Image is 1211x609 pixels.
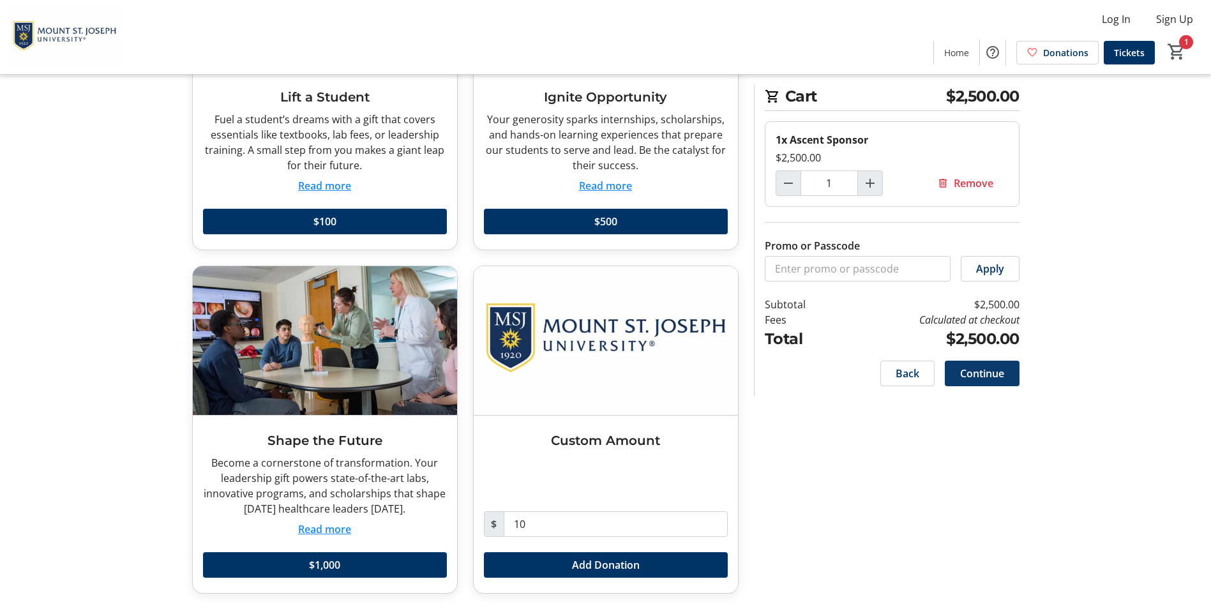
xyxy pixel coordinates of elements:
[776,150,1009,165] div: $2,500.00
[203,431,447,450] h3: Shape the Future
[980,40,1005,65] button: Help
[1165,40,1188,63] button: Cart
[1104,41,1155,64] a: Tickets
[960,366,1004,381] span: Continue
[203,87,447,107] h3: Lift a Student
[1092,9,1141,29] button: Log In
[944,46,969,59] span: Home
[504,511,728,537] input: Donation Amount
[484,209,728,234] button: $500
[838,312,1019,327] td: Calculated at checkout
[203,209,447,234] button: $100
[484,112,728,173] div: Your generosity sparks internships, scholarships, and hands-on learning experiences that prepare ...
[8,5,121,69] img: Mount St. Joseph University's Logo
[776,171,801,195] button: Decrement by one
[1156,11,1193,27] span: Sign Up
[484,552,728,578] button: Add Donation
[976,261,1004,276] span: Apply
[203,455,447,516] div: Become a cornerstone of transformation. Your leadership gift powers state-of-the-art labs, innova...
[954,176,993,191] span: Remove
[594,214,617,229] span: $500
[858,171,882,195] button: Increment by one
[474,266,738,415] img: Custom Amount
[765,85,1019,111] h2: Cart
[309,557,340,573] span: $1,000
[579,178,632,193] button: Read more
[1146,9,1203,29] button: Sign Up
[765,256,951,282] input: Enter promo or passcode
[838,327,1019,350] td: $2,500.00
[1016,41,1099,64] a: Donations
[203,112,447,173] div: Fuel a student’s dreams with a gift that covers essentials like textbooks, lab fees, or leadershi...
[484,431,728,450] h3: Custom Amount
[1114,46,1145,59] span: Tickets
[838,297,1019,312] td: $2,500.00
[203,552,447,578] button: $1,000
[484,511,504,537] span: $
[765,312,839,327] td: Fees
[1043,46,1088,59] span: Donations
[572,557,640,573] span: Add Donation
[313,214,336,229] span: $100
[801,170,858,196] input: Ascent Sponsor Quantity
[193,266,457,415] img: Shape the Future
[484,87,728,107] h3: Ignite Opportunity
[765,327,839,350] td: Total
[298,178,351,193] button: Read more
[945,361,1019,386] button: Continue
[880,361,935,386] button: Back
[896,366,919,381] span: Back
[765,297,839,312] td: Subtotal
[765,238,860,253] label: Promo or Passcode
[922,170,1009,196] button: Remove
[946,85,1019,108] span: $2,500.00
[934,41,979,64] a: Home
[298,522,351,537] button: Read more
[776,132,1009,147] div: 1x Ascent Sponsor
[961,256,1019,282] button: Apply
[1102,11,1131,27] span: Log In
